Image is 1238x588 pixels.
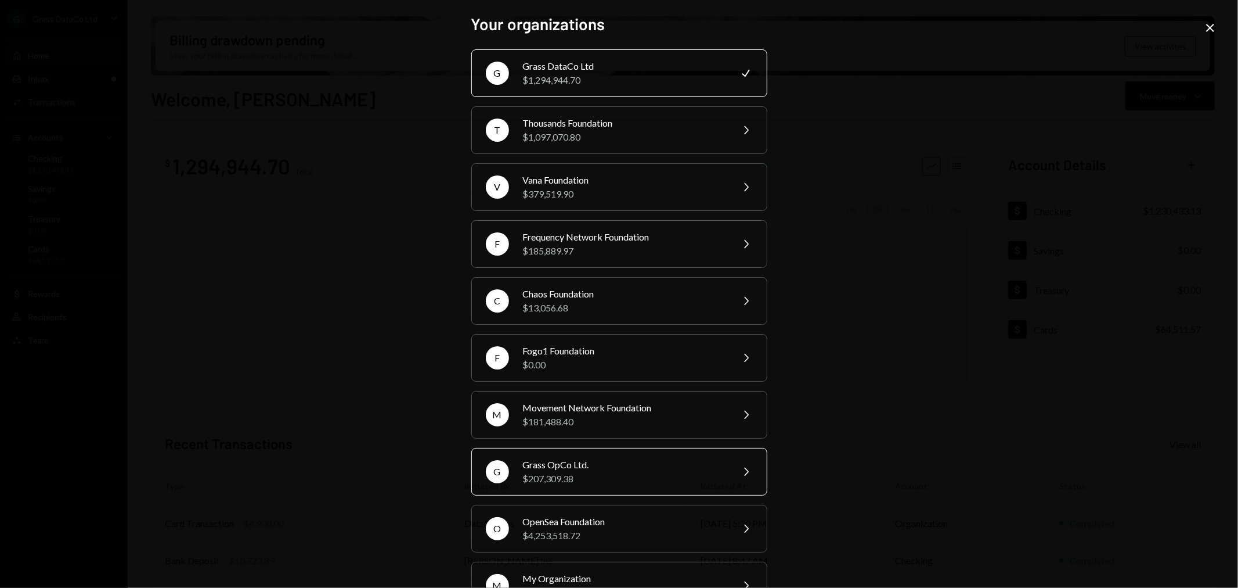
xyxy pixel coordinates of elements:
[523,173,725,187] div: Vana Foundation
[471,163,767,211] button: VVana Foundation$379,519.90
[486,62,509,85] div: G
[523,116,725,130] div: Thousands Foundation
[523,401,725,415] div: Movement Network Foundation
[523,73,725,87] div: $1,294,944.70
[523,344,725,358] div: Fogo1 Foundation
[523,230,725,244] div: Frequency Network Foundation
[471,391,767,439] button: MMovement Network Foundation$181,488.40
[523,59,725,73] div: Grass DataCo Ltd
[523,301,725,315] div: $13,056.68
[471,49,767,97] button: GGrass DataCo Ltd$1,294,944.70
[486,232,509,256] div: F
[471,334,767,382] button: FFogo1 Foundation$0.00
[471,448,767,496] button: GGrass OpCo Ltd.$207,309.38
[471,220,767,268] button: FFrequency Network Foundation$185,889.97
[486,289,509,313] div: C
[523,415,725,429] div: $181,488.40
[523,130,725,144] div: $1,097,070.80
[523,472,725,486] div: $207,309.38
[523,572,725,586] div: My Organization
[523,358,725,372] div: $0.00
[471,13,767,35] h2: Your organizations
[486,346,509,370] div: F
[486,119,509,142] div: T
[486,175,509,199] div: V
[523,458,725,472] div: Grass OpCo Ltd.
[471,505,767,553] button: OOpenSea Foundation$4,253,518.72
[523,515,725,529] div: OpenSea Foundation
[523,287,725,301] div: Chaos Foundation
[523,187,725,201] div: $379,519.90
[471,277,767,325] button: CChaos Foundation$13,056.68
[486,460,509,483] div: G
[523,244,725,258] div: $185,889.97
[523,529,725,543] div: $4,253,518.72
[471,106,767,154] button: TThousands Foundation$1,097,070.80
[486,403,509,426] div: M
[486,517,509,540] div: O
